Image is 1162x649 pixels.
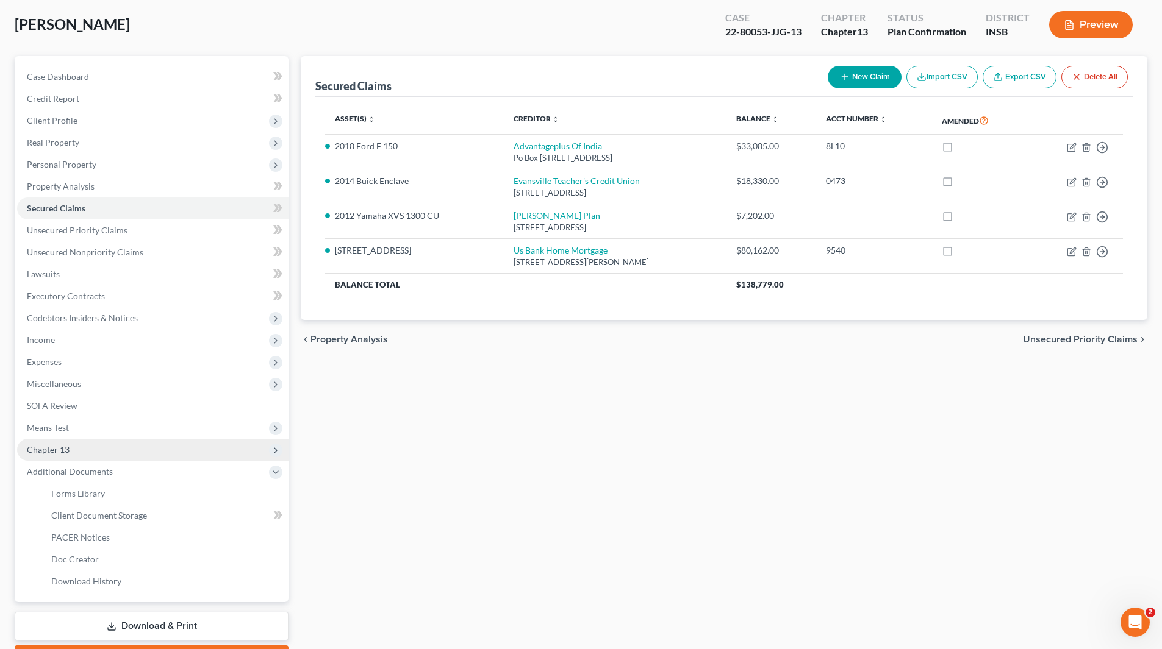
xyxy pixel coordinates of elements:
button: Unsecured Priority Claims chevron_right [1023,335,1147,344]
div: Status [888,11,966,25]
div: $7,202.00 [736,210,806,222]
span: Additional Documents [27,466,113,477]
a: Us Bank Home Mortgage [514,245,608,255]
span: Download History [51,576,121,586]
div: Po Box [STREET_ADDRESS] [514,152,717,164]
a: Unsecured Nonpriority Claims [17,241,289,263]
span: Doc Creator [51,554,99,564]
div: $18,330.00 [736,175,806,187]
span: Executory Contracts [27,291,105,301]
div: $80,162.00 [736,244,806,257]
a: Balance unfold_more [736,114,779,123]
button: Import CSV [906,66,978,88]
div: [STREET_ADDRESS] [514,187,717,199]
div: District [986,11,1030,25]
button: New Claim [828,66,902,88]
iframe: Intercom live chat [1121,608,1150,637]
a: Advantageplus Of India [514,141,602,151]
span: Forms Library [51,488,105,498]
span: Real Property [27,137,79,147]
button: Delete All [1061,66,1128,88]
span: Property Analysis [310,335,388,344]
div: Plan Confirmation [888,25,966,39]
a: Executory Contracts [17,285,289,307]
a: Case Dashboard [17,66,289,88]
a: Credit Report [17,88,289,110]
span: Income [27,335,55,345]
a: Doc Creator [41,548,289,570]
a: Download & Print [15,612,289,640]
a: Evansville Teacher's Credit Union [514,176,640,186]
li: [STREET_ADDRESS] [335,244,493,257]
span: Unsecured Nonpriority Claims [27,247,143,257]
span: Miscellaneous [27,378,81,389]
i: chevron_left [301,335,310,344]
span: SOFA Review [27,400,77,411]
button: Preview [1049,11,1133,38]
a: Export CSV [983,66,1056,88]
span: 13 [857,26,868,37]
span: Lawsuits [27,269,60,279]
th: Balance Total [325,274,726,296]
div: 9540 [826,244,922,257]
a: SOFA Review [17,395,289,417]
div: Case [725,11,802,25]
div: 8L10 [826,140,922,152]
span: $138,779.00 [736,280,784,289]
div: Secured Claims [315,79,392,93]
span: Secured Claims [27,203,85,213]
i: unfold_more [368,116,375,123]
a: Asset(s) unfold_more [335,114,375,123]
span: Expenses [27,356,62,367]
li: 2018 Ford F 150 [335,140,493,152]
a: Forms Library [41,483,289,505]
a: Acct Number unfold_more [826,114,887,123]
a: Property Analysis [17,176,289,197]
span: Credit Report [27,93,79,104]
span: Unsecured Priority Claims [1023,335,1138,344]
i: unfold_more [880,116,887,123]
div: INSB [986,25,1030,39]
th: Amended [932,107,1028,135]
div: Chapter [821,25,868,39]
i: chevron_right [1138,335,1147,344]
span: Codebtors Insiders & Notices [27,313,138,323]
a: Creditor unfold_more [514,114,559,123]
span: Unsecured Priority Claims [27,225,127,235]
span: Means Test [27,422,69,433]
a: Lawsuits [17,263,289,285]
div: [STREET_ADDRESS] [514,222,717,233]
span: Client Document Storage [51,510,147,520]
div: [STREET_ADDRESS][PERSON_NAME] [514,257,717,268]
div: $33,085.00 [736,140,806,152]
li: 2012 Yamaha XVS 1300 CU [335,210,493,222]
span: PACER Notices [51,532,110,542]
span: Chapter 13 [27,444,70,455]
span: Personal Property [27,159,96,169]
a: [PERSON_NAME] Plan [514,210,600,221]
div: Chapter [821,11,868,25]
span: [PERSON_NAME] [15,15,130,33]
div: 0473 [826,175,922,187]
li: 2014 Buick Enclave [335,175,493,187]
span: Client Profile [27,115,77,126]
span: Case Dashboard [27,71,89,82]
a: Secured Claims [17,197,289,219]
a: Unsecured Priority Claims [17,219,289,241]
button: chevron_left Property Analysis [301,335,388,344]
span: 2 [1146,608,1155,617]
i: unfold_more [772,116,779,123]
span: Property Analysis [27,181,95,191]
a: Download History [41,570,289,592]
div: 22-80053-JJG-13 [725,25,802,39]
i: unfold_more [552,116,559,123]
a: PACER Notices [41,527,289,548]
a: Client Document Storage [41,505,289,527]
